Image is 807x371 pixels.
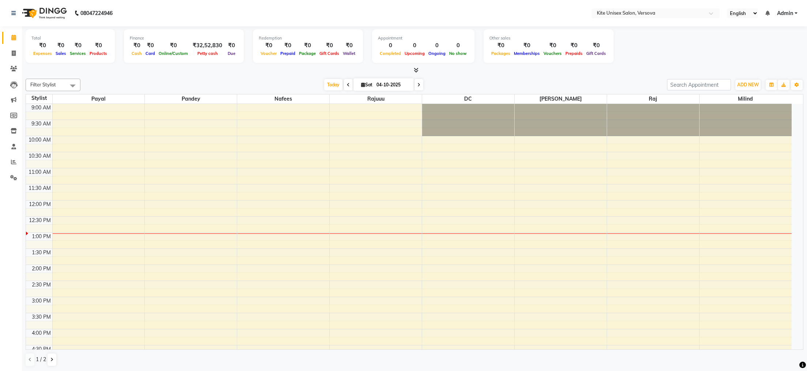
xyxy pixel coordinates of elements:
span: Petty cash [196,51,220,56]
div: Redemption [259,35,357,41]
span: Expenses [31,51,54,56]
span: Products [88,51,109,56]
div: ₹0 [489,41,512,50]
div: 2:00 PM [30,265,52,273]
div: ₹0 [130,41,144,50]
span: Sales [54,51,68,56]
span: Admin [777,10,793,17]
span: Gift Cards [318,51,341,56]
div: ₹0 [279,41,297,50]
div: 3:00 PM [30,297,52,305]
div: 0 [403,41,427,50]
span: Voucher [259,51,279,56]
span: ADD NEW [737,82,759,87]
div: 9:30 AM [30,120,52,128]
div: 10:00 AM [27,136,52,144]
span: Upcoming [403,51,427,56]
span: Package [297,51,318,56]
span: DC [422,94,514,104]
div: ₹0 [259,41,279,50]
span: Prepaids [564,51,584,56]
div: ₹0 [144,41,157,50]
div: 0 [378,41,403,50]
span: Wallet [341,51,357,56]
div: 4:00 PM [30,329,52,337]
span: Due [226,51,237,56]
span: [PERSON_NAME] [515,94,607,104]
div: 1:00 PM [30,233,52,240]
span: No show [447,51,469,56]
div: 0 [447,41,469,50]
div: Total [31,35,109,41]
div: ₹0 [512,41,542,50]
span: milind [700,94,792,104]
div: ₹0 [542,41,564,50]
span: Memberships [512,51,542,56]
div: 9:00 AM [30,104,52,112]
div: 11:30 AM [27,184,52,192]
img: logo [19,3,69,23]
span: Filter Stylist [30,82,56,87]
span: Gift Cards [584,51,608,56]
button: ADD NEW [735,80,761,90]
div: ₹0 [341,41,357,50]
div: 10:30 AM [27,152,52,160]
span: Prepaid [279,51,297,56]
div: Other sales [489,35,608,41]
div: ₹0 [88,41,109,50]
div: ₹0 [318,41,341,50]
div: ₹0 [54,41,68,50]
div: ₹32,52,830 [190,41,225,50]
b: 08047224946 [80,3,113,23]
div: ₹0 [31,41,54,50]
div: 12:00 PM [27,201,52,208]
span: Rajuuu [330,94,422,104]
span: Card [144,51,157,56]
span: Payal [53,94,145,104]
div: 3:30 PM [30,313,52,321]
input: Search Appointment [667,79,731,90]
span: Completed [378,51,403,56]
div: 4:30 PM [30,345,52,353]
div: ₹0 [68,41,88,50]
div: 1:30 PM [30,249,52,256]
div: 0 [427,41,447,50]
div: 2:30 PM [30,281,52,289]
div: Finance [130,35,238,41]
span: Nafees [237,94,329,104]
div: ₹0 [297,41,318,50]
span: Pandey [145,94,237,104]
div: Appointment [378,35,469,41]
div: ₹0 [225,41,238,50]
div: ₹0 [584,41,608,50]
span: Sat [359,82,374,87]
span: Services [68,51,88,56]
span: Today [324,79,342,90]
span: raj [607,94,699,104]
div: 11:00 AM [27,168,52,176]
div: 12:30 PM [27,217,52,224]
span: Online/Custom [157,51,190,56]
span: Ongoing [427,51,447,56]
div: Stylist [26,94,52,102]
div: ₹0 [564,41,584,50]
span: 1 / 2 [36,356,46,363]
span: Cash [130,51,144,56]
input: 2025-10-04 [374,79,411,90]
span: Vouchers [542,51,564,56]
span: Packages [489,51,512,56]
div: ₹0 [157,41,190,50]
